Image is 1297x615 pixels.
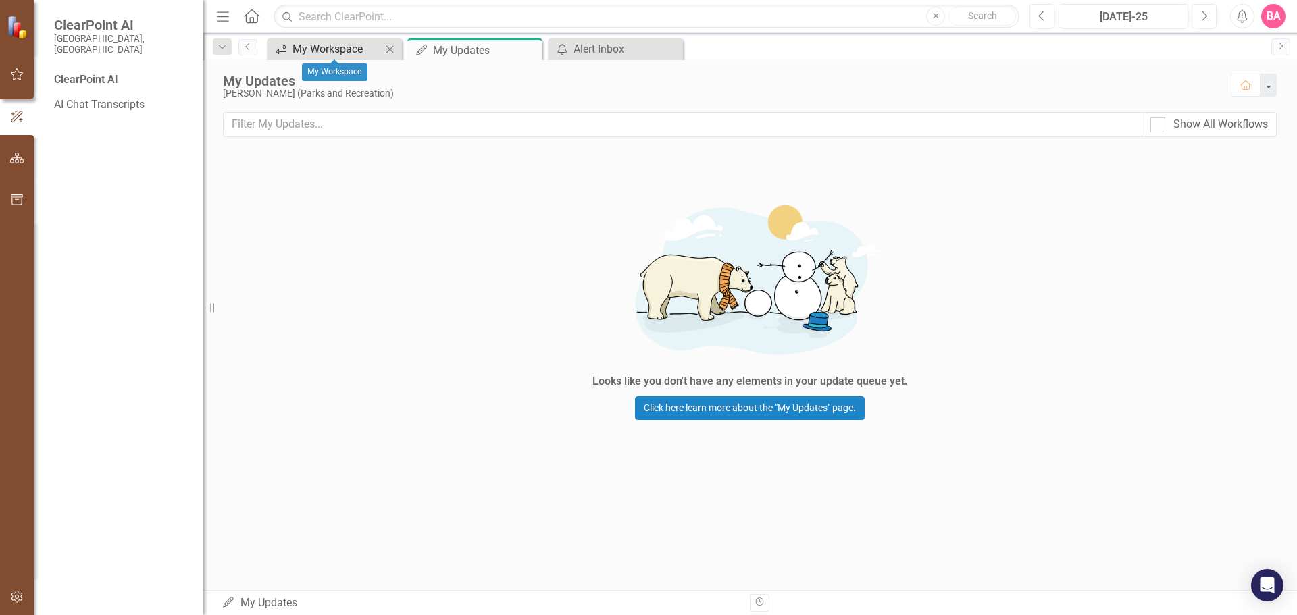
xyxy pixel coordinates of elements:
[54,72,189,88] div: ClearPoint AI
[433,42,539,59] div: My Updates
[948,7,1016,26] button: Search
[551,41,680,57] a: Alert Inbox
[547,186,952,371] img: Getting started
[1251,569,1283,601] div: Open Intercom Messenger
[7,16,30,39] img: ClearPoint Strategy
[1059,4,1188,28] button: [DATE]-25
[223,112,1142,137] input: Filter My Updates...
[1173,117,1268,132] div: Show All Workflows
[274,5,1019,28] input: Search ClearPoint...
[54,33,189,55] small: [GEOGRAPHIC_DATA], [GEOGRAPHIC_DATA]
[270,41,382,57] a: My Workspace
[574,41,680,57] div: Alert Inbox
[54,17,189,33] span: ClearPoint AI
[293,41,382,57] div: My Workspace
[223,88,1217,99] div: [PERSON_NAME] (Parks and Recreation)
[223,74,1217,88] div: My Updates
[1063,9,1184,25] div: [DATE]-25
[592,374,908,390] div: Looks like you don't have any elements in your update queue yet.
[302,63,367,81] div: My Workspace
[222,595,740,611] div: My Updates
[54,97,189,113] a: AI Chat Transcripts
[635,396,865,420] a: Click here learn more about the "My Updates" page.
[968,10,997,21] span: Search
[1261,4,1286,28] button: BA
